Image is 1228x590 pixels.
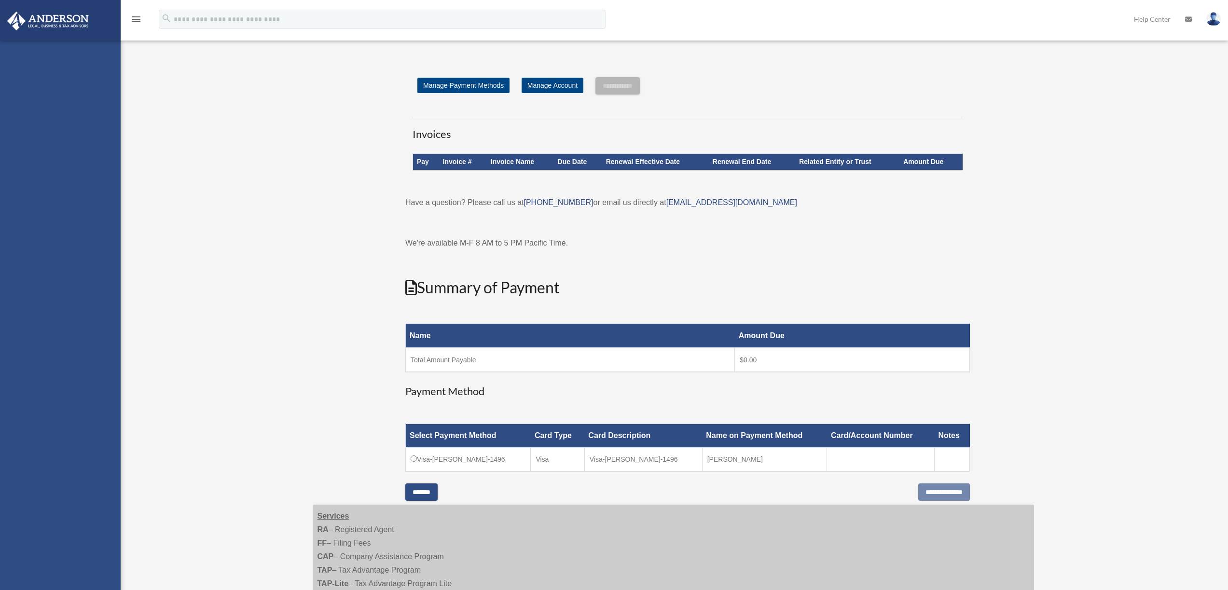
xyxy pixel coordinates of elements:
[522,78,583,93] a: Manage Account
[795,154,899,170] th: Related Entity or Trust
[531,424,584,448] th: Card Type
[406,448,531,472] td: Visa-[PERSON_NAME]-1496
[406,324,735,348] th: Name
[405,384,970,399] h3: Payment Method
[417,78,510,93] a: Manage Payment Methods
[934,424,969,448] th: Notes
[899,154,962,170] th: Amount Due
[406,424,531,448] th: Select Payment Method
[584,424,702,448] th: Card Description
[405,277,970,299] h2: Summary of Payment
[317,539,327,547] strong: FF
[1206,12,1221,26] img: User Pic
[524,198,593,206] a: [PHONE_NUMBER]
[161,13,172,24] i: search
[584,448,702,472] td: Visa-[PERSON_NAME]-1496
[439,154,487,170] th: Invoice #
[405,196,970,209] p: Have a question? Please call us at or email us directly at
[405,236,970,250] p: We're available M-F 8 AM to 5 PM Pacific Time.
[130,14,142,25] i: menu
[735,348,970,372] td: $0.00
[317,552,334,561] strong: CAP
[702,424,827,448] th: Name on Payment Method
[666,198,797,206] a: [EMAIL_ADDRESS][DOMAIN_NAME]
[413,154,439,170] th: Pay
[487,154,554,170] th: Invoice Name
[554,154,602,170] th: Due Date
[406,348,735,372] td: Total Amount Payable
[130,17,142,25] a: menu
[317,525,329,534] strong: RA
[531,448,584,472] td: Visa
[317,579,349,588] strong: TAP-Lite
[709,154,795,170] th: Renewal End Date
[317,566,332,574] strong: TAP
[602,154,709,170] th: Renewal Effective Date
[827,424,935,448] th: Card/Account Number
[413,118,963,142] h3: Invoices
[317,512,349,520] strong: Services
[735,324,970,348] th: Amount Due
[702,448,827,472] td: [PERSON_NAME]
[4,12,92,30] img: Anderson Advisors Platinum Portal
